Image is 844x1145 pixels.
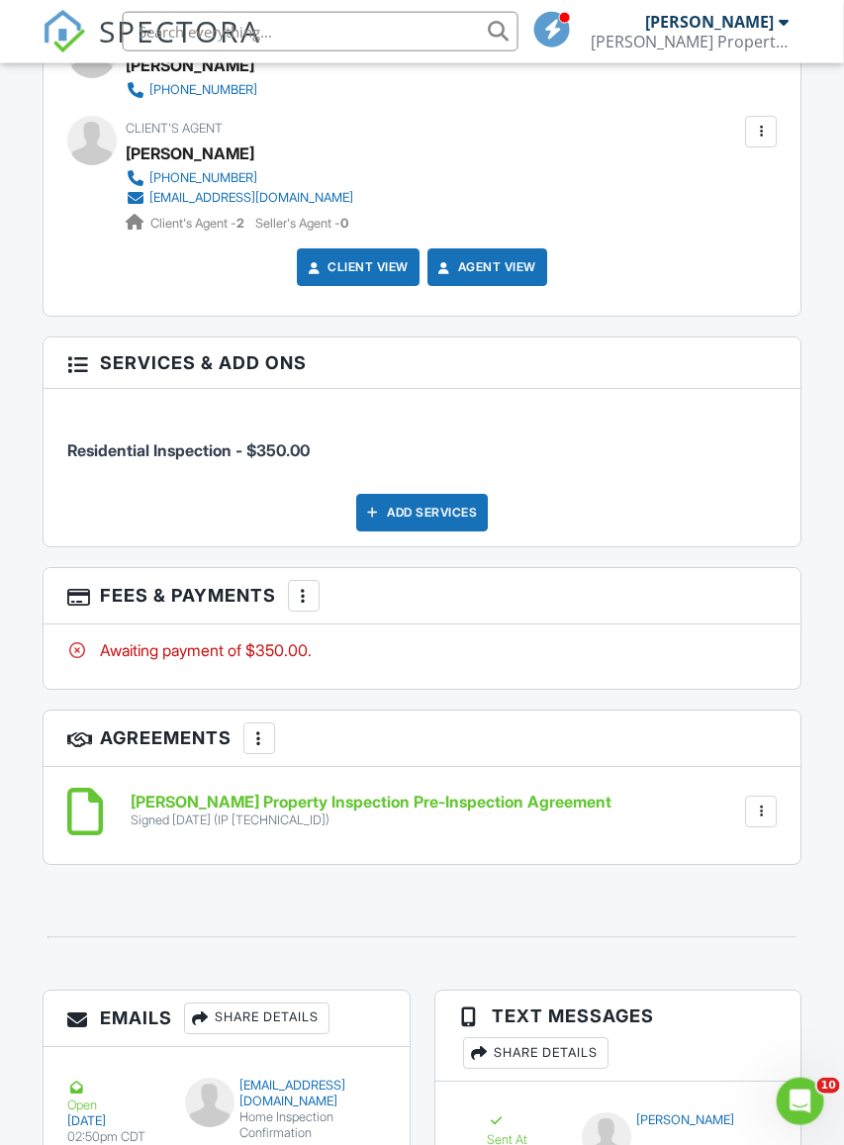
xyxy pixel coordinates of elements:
[340,216,348,231] strong: 0
[185,1078,374,1109] div: [EMAIL_ADDRESS][DOMAIN_NAME]
[645,12,774,32] div: [PERSON_NAME]
[185,1078,234,1127] img: default-user-f0147aede5fd5fa78ca7ade42f37bd4542148d508eef1c3d3ea960f66861d68b.jpg
[150,216,247,231] span: Client's Agent -
[149,170,257,186] div: [PHONE_NUMBER]
[43,27,262,68] a: SPECTORA
[304,257,409,277] a: Client View
[126,168,353,188] a: [PHONE_NUMBER]
[67,639,778,661] div: Awaiting payment of $350.00.
[149,82,257,98] div: [PHONE_NUMBER]
[435,991,801,1082] h3: Text Messages
[434,257,536,277] a: Agent View
[591,32,789,51] div: Fiala Property Inspections
[126,139,254,168] a: [PERSON_NAME]
[185,1109,374,1141] div: Home Inspection Confirmation
[126,80,257,100] a: [PHONE_NUMBER]
[67,1129,161,1145] div: 02:50pm CDT
[43,10,86,53] img: The Best Home Inspection Software - Spectora
[236,216,244,231] strong: 2
[131,794,611,828] a: [PERSON_NAME] Property Inspection Pre-Inspection Agreement Signed [DATE] (IP [TECHNICAL_ID])
[126,188,353,208] a: [EMAIL_ADDRESS][DOMAIN_NAME]
[44,568,801,624] h3: Fees & Payments
[356,494,488,531] div: Add Services
[67,1113,161,1129] div: [DATE]
[44,711,801,767] h3: Agreements
[126,121,223,136] span: Client's Agent
[255,216,348,231] span: Seller's Agent -
[67,1078,161,1113] div: Open
[67,440,310,460] span: Residential Inspection - $350.00
[44,337,801,389] h3: Services & Add ons
[67,404,778,477] li: Service: Residential Inspection
[817,1078,840,1094] span: 10
[100,10,262,51] span: SPECTORA
[184,1002,329,1034] div: Share Details
[131,794,611,811] h6: [PERSON_NAME] Property Inspection Pre-Inspection Agreement
[463,1037,609,1069] div: Share Details
[131,812,611,828] div: Signed [DATE] (IP [TECHNICAL_ID])
[149,190,353,206] div: [EMAIL_ADDRESS][DOMAIN_NAME]
[123,12,518,51] input: Search everything...
[777,1078,824,1125] iframe: Intercom live chat
[44,991,410,1047] h3: Emails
